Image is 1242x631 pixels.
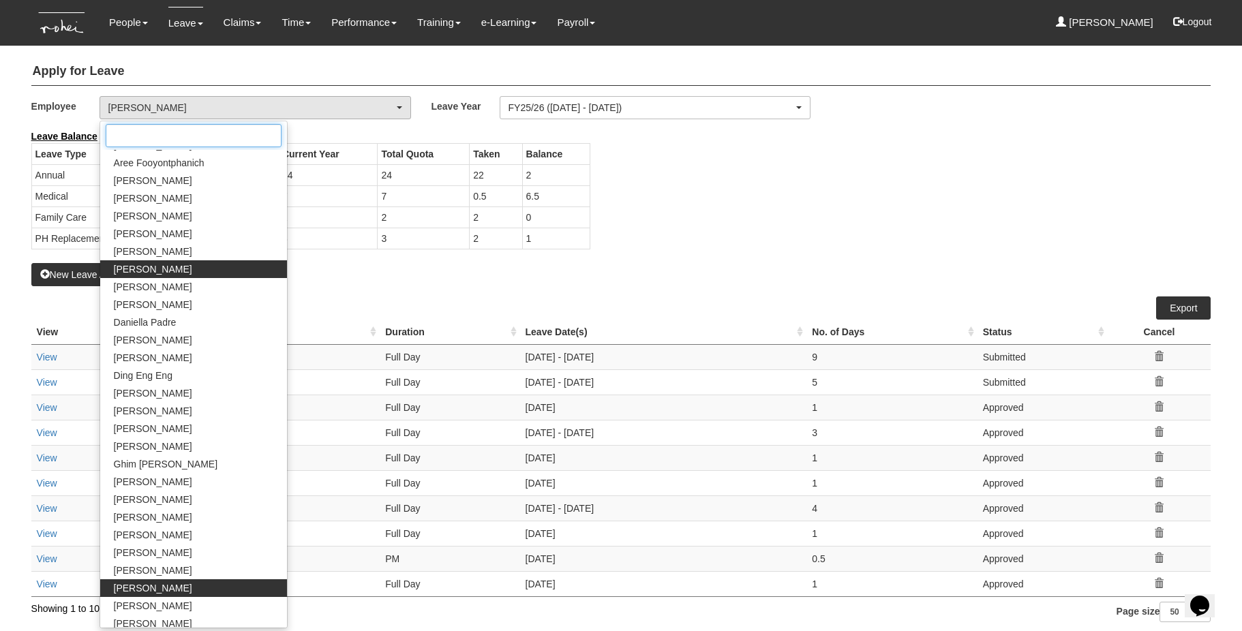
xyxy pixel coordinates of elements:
[106,124,282,147] input: Search
[1108,320,1211,345] th: Cancel
[978,546,1108,571] td: Approved
[114,262,192,276] span: [PERSON_NAME]
[481,7,537,38] a: e-Learning
[806,445,977,470] td: 1
[500,96,811,119] button: FY25/26 ([DATE] - [DATE])
[378,206,470,228] td: 2
[557,7,595,38] a: Payroll
[1185,576,1228,617] iframe: chat widget
[978,369,1108,395] td: Submitted
[378,228,470,249] td: 3
[31,131,97,142] b: Leave Balance
[806,420,977,445] td: 3
[522,185,590,206] td: 6.5
[114,493,192,506] span: [PERSON_NAME]
[380,470,519,495] td: Full Day
[978,521,1108,546] td: Approved
[100,96,411,119] button: [PERSON_NAME]
[1117,602,1211,622] label: Page size
[114,386,192,400] span: [PERSON_NAME]
[520,369,807,395] td: [DATE] - [DATE]
[278,185,378,206] td: 7
[31,96,100,116] label: Employee
[114,564,192,577] span: [PERSON_NAME]
[278,143,378,164] th: Current Year
[114,280,192,294] span: [PERSON_NAME]
[114,457,217,471] span: Ghim [PERSON_NAME]
[37,579,57,589] a: View
[114,546,192,559] span: [PERSON_NAME]
[114,245,192,258] span: [PERSON_NAME]
[114,191,192,205] span: [PERSON_NAME]
[114,510,192,524] span: [PERSON_NAME]
[114,528,192,542] span: [PERSON_NAME]
[31,206,153,228] td: Family Care
[806,495,977,521] td: 4
[470,143,522,164] th: Taken
[470,206,522,228] td: 2
[168,7,203,39] a: Leave
[109,7,148,38] a: People
[978,344,1108,369] td: Submitted
[37,352,57,363] a: View
[520,571,807,596] td: [DATE]
[1164,5,1222,38] button: Logout
[380,521,519,546] td: Full Day
[114,298,192,311] span: [PERSON_NAME]
[37,452,57,463] a: View
[114,209,192,223] span: [PERSON_NAME]
[520,344,807,369] td: [DATE] - [DATE]
[37,377,57,388] a: View
[806,320,977,345] th: No. of Days : activate to sort column ascending
[378,143,470,164] th: Total Quota
[378,164,470,185] td: 24
[31,58,1211,86] h4: Apply for Leave
[470,164,522,185] td: 22
[509,101,794,114] div: FY25/26 ([DATE] - [DATE])
[806,369,977,395] td: 5
[31,164,153,185] td: Annual
[522,228,590,249] td: 1
[31,185,153,206] td: Medical
[31,320,115,345] th: View
[380,344,519,369] td: Full Day
[520,420,807,445] td: [DATE] - [DATE]
[520,546,807,571] td: [DATE]
[31,143,153,164] th: Leave Type
[278,228,378,249] td: 3
[114,351,192,365] span: [PERSON_NAME]
[520,395,807,420] td: [DATE]
[37,478,57,489] a: View
[806,470,977,495] td: 1
[37,427,57,438] a: View
[282,7,311,38] a: Time
[224,7,262,38] a: Claims
[806,546,977,571] td: 0.5
[37,528,57,539] a: View
[978,470,1108,495] td: Approved
[520,495,807,521] td: [DATE] - [DATE]
[520,470,807,495] td: [DATE]
[806,344,977,369] td: 9
[31,228,153,249] td: PH Replacement
[978,571,1108,596] td: Approved
[108,101,394,114] div: [PERSON_NAME]
[806,395,977,420] td: 1
[31,263,155,286] button: New Leave Application
[470,228,522,249] td: 2
[978,495,1108,521] td: Approved
[37,402,57,413] a: View
[1056,7,1153,38] a: [PERSON_NAME]
[1160,602,1211,622] select: Page size
[380,495,519,521] td: Full Day
[431,96,500,116] label: Leave Year
[470,185,522,206] td: 0.5
[380,546,519,571] td: PM
[520,521,807,546] td: [DATE]
[114,174,192,187] span: [PERSON_NAME]
[520,445,807,470] td: [DATE]
[978,420,1108,445] td: Approved
[114,440,192,453] span: [PERSON_NAME]
[114,475,192,489] span: [PERSON_NAME]
[806,521,977,546] td: 1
